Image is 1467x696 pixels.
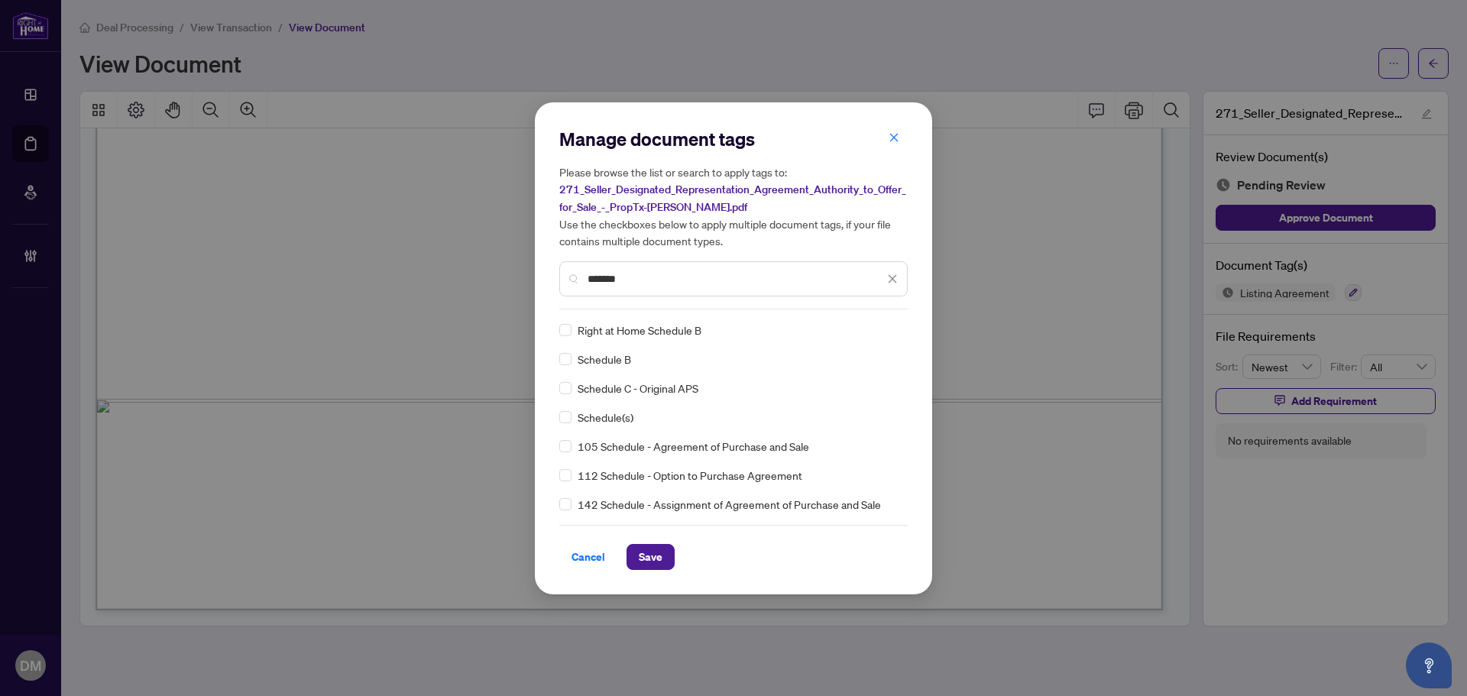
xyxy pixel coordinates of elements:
span: 271_Seller_Designated_Representation_Agreement_Authority_to_Offer_for_Sale_-_PropTx-[PERSON_NAME]... [559,183,906,214]
span: close [887,274,898,284]
span: Schedule B [578,351,631,367]
h5: Please browse the list or search to apply tags to: Use the checkboxes below to apply multiple doc... [559,163,908,249]
span: Cancel [572,545,605,569]
span: 142 Schedule - Assignment of Agreement of Purchase and Sale [578,496,881,513]
button: Save [627,544,675,570]
span: Save [639,545,662,569]
button: Cancel [559,544,617,570]
span: Schedule(s) [578,409,633,426]
h2: Manage document tags [559,127,908,151]
span: close [889,132,899,143]
span: 112 Schedule - Option to Purchase Agreement [578,467,802,484]
button: Open asap [1406,643,1452,688]
span: 105 Schedule - Agreement of Purchase and Sale [578,438,809,455]
span: Schedule C - Original APS [578,380,698,397]
span: Right at Home Schedule B [578,322,701,338]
